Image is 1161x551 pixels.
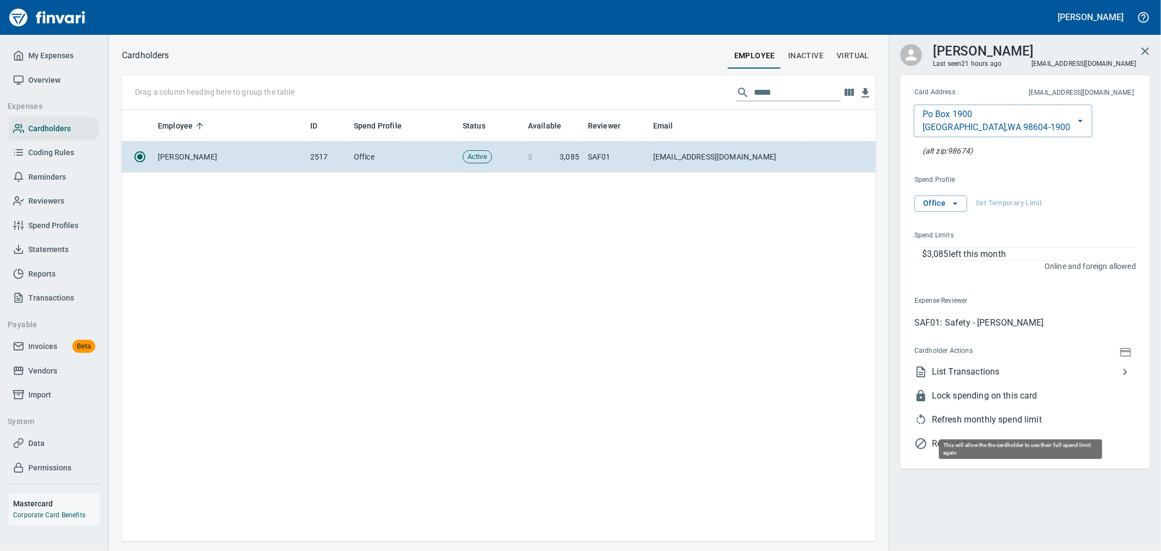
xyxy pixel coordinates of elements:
td: SAF01 [583,142,649,173]
h5: [PERSON_NAME] [1058,11,1123,23]
span: 3,085 [560,151,579,162]
span: $ [528,151,532,162]
button: Po Box 1900[GEOGRAPHIC_DATA],WA 98604-1900 [914,105,1092,137]
span: Spend Profile [914,175,1045,186]
span: Permissions [28,461,71,475]
span: Overview [28,74,60,87]
p: Cardholders [122,49,169,62]
span: Reviewer [588,119,635,132]
a: Spend Profiles [9,213,100,238]
span: Spend Profile [354,119,402,132]
h6: Mastercard [13,498,100,510]
span: This is the email address for cardholder receipts [992,88,1134,99]
span: My Expenses [28,49,73,63]
span: Payable [8,318,90,332]
span: System [8,415,90,428]
a: Reminders [9,165,100,189]
td: Office [349,142,458,173]
button: Download table [857,85,874,101]
span: Reviewers [28,194,64,208]
td: [EMAIL_ADDRESS][DOMAIN_NAME] [649,142,801,173]
span: Beta [72,340,95,353]
span: Invoices [28,340,57,353]
span: Last seen [933,59,1002,70]
time: 21 hours ago [962,60,1002,68]
a: InvoicesBeta [9,334,100,359]
a: Statements [9,237,100,262]
span: Office [923,197,959,210]
span: Import [28,388,51,402]
a: Reports [9,262,100,286]
a: Permissions [9,456,100,480]
span: Lock spending on this card [932,389,1136,402]
span: Inactive [788,49,824,63]
a: Coding Rules [9,140,100,165]
span: List Transactions [932,365,1119,378]
span: Set Temporary Limit [975,197,1042,210]
span: Spend Profiles [28,219,78,232]
a: My Expenses [9,44,100,68]
a: Transactions [9,286,100,310]
button: Show Card Number [1117,344,1134,359]
span: Cardholders [28,122,71,136]
span: Spend Profile [354,119,416,132]
td: [PERSON_NAME] [153,142,306,173]
span: Coding Rules [28,146,74,160]
p: $3,085 left this month [922,248,1135,261]
span: Employee [158,119,207,132]
button: Payable [3,315,94,335]
span: virtual [837,49,869,63]
span: Cardholder Actions [914,346,1045,357]
span: Reports [28,267,56,281]
span: Statements [28,243,69,256]
button: [PERSON_NAME] [1055,9,1126,26]
p: Drag a column heading here to group the table [135,87,294,97]
span: Expenses [8,100,90,113]
span: Email [653,119,673,132]
button: Close cardholder [1132,38,1158,64]
nav: breadcrumb [122,49,169,62]
span: Transactions [28,291,74,305]
span: Expense Reviewer [914,296,1051,307]
span: ID [310,119,331,132]
span: employee [734,49,775,63]
span: Reminders [28,170,66,184]
span: Email [653,119,687,132]
a: Overview [9,68,100,93]
span: Status [463,119,500,132]
a: Cardholders [9,117,100,141]
span: Card Address [914,87,992,98]
span: Available [528,119,575,132]
a: Corporate Card Benefits [13,511,85,519]
span: Active [463,152,492,162]
td: 2517 [306,142,349,173]
p: At the pump (or any AVS check), this zip will also be accepted [923,145,973,156]
a: Reviewers [9,189,100,213]
span: Reviewer [588,119,621,132]
p: SAF01: Safety - [PERSON_NAME] [914,316,1136,329]
button: Office [914,195,967,212]
a: Vendors [9,359,100,383]
button: System [3,412,94,432]
span: Revoke this card [932,437,1136,450]
a: Data [9,431,100,456]
span: ID [310,119,317,132]
span: Status [463,119,486,132]
span: [EMAIL_ADDRESS][DOMAIN_NAME] [1030,59,1138,69]
a: Import [9,383,100,407]
p: Po Box 1900 [923,108,973,121]
span: Spend Limits [914,230,1044,241]
button: Set Temporary Limit [973,195,1045,212]
button: Expenses [3,96,94,117]
span: Available [528,119,561,132]
span: Vendors [28,364,57,378]
span: Refresh monthly spend limit [932,413,1136,426]
h3: [PERSON_NAME] [933,41,1034,59]
span: Employee [158,119,193,132]
span: Data [28,437,45,450]
img: Finvari [7,4,88,30]
p: [GEOGRAPHIC_DATA] , WA 98604-1900 [923,121,1071,134]
button: Choose columns to display [841,84,857,101]
p: Online and foreign allowed [906,261,1136,272]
